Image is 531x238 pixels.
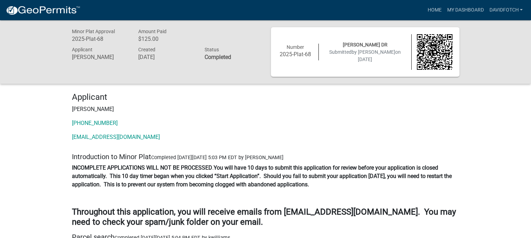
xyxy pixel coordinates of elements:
a: [PHONE_NUMBER] [72,120,118,126]
span: Completed [DATE][DATE] 5:03 PM EDT by [PERSON_NAME] [151,155,283,161]
strong: You will have 10 days to submit this application for review before your application is closed aut... [72,164,452,188]
a: My Dashboard [444,3,486,17]
h5: Introduction to Minor Plat [72,153,459,161]
span: Amount Paid [138,29,166,34]
a: [EMAIL_ADDRESS][DOMAIN_NAME] [72,134,160,140]
strong: Completed [204,54,231,60]
p: [PERSON_NAME] [72,105,459,113]
h6: $125.00 [138,36,194,42]
h6: 2025-Plat-68 [72,36,128,42]
span: [PERSON_NAME] DR [343,42,388,47]
strong: Throughout this application, you will receive emails from [EMAIL_ADDRESS][DOMAIN_NAME]. You may n... [72,207,456,227]
a: davidfotch [486,3,525,17]
span: Created [138,47,155,52]
span: Status [204,47,219,52]
span: Submitted on [DATE] [329,49,401,62]
strong: INCOMPLETE APPLICATIONS WILL NOT BE PROCESSED [72,164,212,171]
img: QR code [417,34,452,70]
h4: Applicant [72,92,459,102]
h6: [DATE] [138,54,194,60]
span: Minor Plat Approval [72,29,115,34]
span: by [PERSON_NAME] [352,49,395,55]
h6: [PERSON_NAME] [72,54,128,60]
p: . [72,164,459,189]
span: Number [287,44,304,50]
span: Applicant [72,47,93,52]
h6: 2025-Plat-68 [278,51,314,58]
a: Home [425,3,444,17]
